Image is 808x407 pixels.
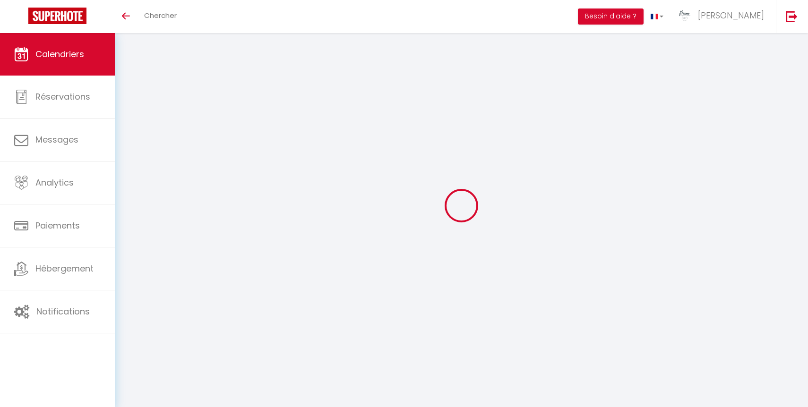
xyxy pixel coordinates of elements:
span: Chercher [144,10,177,20]
span: Paiements [35,220,80,231]
span: Analytics [35,177,74,188]
span: Hébergement [35,263,94,274]
span: Calendriers [35,48,84,60]
span: [PERSON_NAME] [698,9,764,21]
img: logout [786,10,798,22]
span: Réservations [35,91,90,102]
img: ... [678,8,692,23]
span: Messages [35,134,78,145]
img: Super Booking [28,8,86,24]
span: Notifications [36,305,90,317]
button: Besoin d'aide ? [578,8,644,25]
